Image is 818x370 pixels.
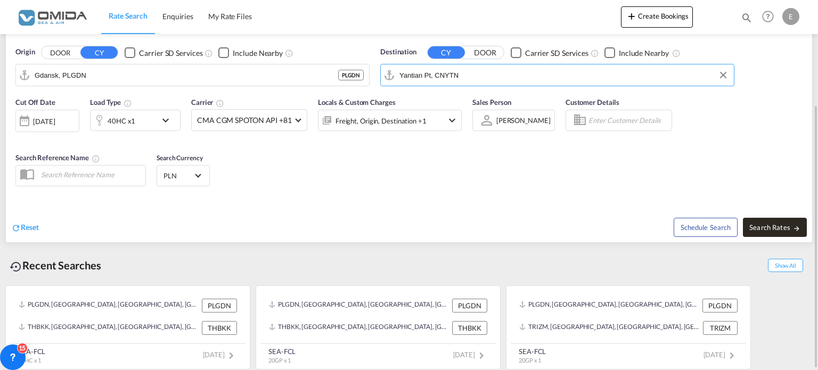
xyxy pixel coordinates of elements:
[15,98,55,106] span: Cut Off Date
[472,98,511,106] span: Sales Person
[519,347,546,356] div: SEA-FCL
[588,112,668,128] input: Enter Customer Details
[203,350,238,359] span: [DATE]
[759,7,782,27] div: Help
[506,285,751,369] recent-search-card: PLGDN, [GEOGRAPHIC_DATA], [GEOGRAPHIC_DATA], [GEOGRAPHIC_DATA] , [GEOGRAPHIC_DATA] PLGDNTRIZM, [G...
[768,259,803,272] span: Show All
[42,47,79,59] button: DOOR
[269,321,449,335] div: THBKK, Bangkok, Thailand, South East Asia, Asia Pacific
[233,48,283,59] div: Include Nearby
[519,299,700,313] div: PLGDN, Gdansk, Poland, Eastern Europe , Europe
[381,64,734,86] md-input-container: Yantian Pt, CNYTN
[256,285,501,369] recent-search-card: PLGDN, [GEOGRAPHIC_DATA], [GEOGRAPHIC_DATA], [GEOGRAPHIC_DATA] , [GEOGRAPHIC_DATA] PLGDNTHBKK, [G...
[10,260,22,273] md-icon: icon-backup-restore
[15,131,23,145] md-datepicker: Select
[336,113,427,128] div: Freight Origin Destination Factory Stuffing
[15,110,79,132] div: [DATE]
[285,49,293,57] md-icon: Unchecked: Ignores neighbouring ports when fetching rates.Checked : Includes neighbouring ports w...
[759,7,777,26] span: Help
[19,321,199,335] div: THBKK, Bangkok, Thailand, South East Asia, Asia Pacific
[162,168,204,183] md-select: Select Currency: zł PLNPoland Zloty
[453,350,488,359] span: [DATE]
[268,357,291,364] span: 20GP x 1
[702,299,738,313] div: PLGDN
[21,223,39,232] span: Reset
[163,171,193,180] span: PLN
[5,285,250,369] recent-search-card: PLGDN, [GEOGRAPHIC_DATA], [GEOGRAPHIC_DATA], [GEOGRAPHIC_DATA] , [GEOGRAPHIC_DATA] PLGDNTHBKK, [G...
[202,299,237,313] div: PLGDN
[525,48,588,59] div: Carrier SD Services
[125,47,202,58] md-checkbox: Checkbox No Ink
[338,70,364,80] div: PLGDN
[16,64,369,86] md-input-container: Gdansk, PLGDN
[674,218,738,237] button: Note: By default Schedule search will only considerorigin ports, destination ports and cut off da...
[496,116,551,125] div: [PERSON_NAME]
[124,99,132,108] md-icon: icon-information-outline
[16,5,88,29] img: 459c566038e111ed959c4fc4f0a4b274.png
[318,98,396,106] span: Locals & Custom Charges
[467,47,504,59] button: DOOR
[446,114,459,127] md-icon: icon-chevron-down
[109,11,148,20] span: Rate Search
[741,12,752,23] md-icon: icon-magnify
[15,153,100,162] span: Search Reference Name
[511,47,588,58] md-checkbox: Checkbox No Ink
[715,67,731,83] button: Clear Input
[157,154,203,162] span: Search Currency
[225,349,238,362] md-icon: icon-chevron-right
[591,49,599,57] md-icon: Unchecked: Search for CY (Container Yard) services for all selected carriers.Checked : Search for...
[90,110,181,131] div: 40HC x1icon-chevron-down
[782,8,799,25] div: E
[35,67,338,83] input: Search by Port
[19,299,199,313] div: PLGDN, Gdansk, Poland, Eastern Europe , Europe
[725,349,738,362] md-icon: icon-chevron-right
[619,48,669,59] div: Include Nearby
[519,357,541,364] span: 20GP x 1
[269,299,449,313] div: PLGDN, Gdansk, Poland, Eastern Europe , Europe
[625,10,638,22] md-icon: icon-plus 400-fg
[495,113,552,128] md-select: Sales Person: Ewa Brych
[749,223,800,232] span: Search Rates
[218,47,283,58] md-checkbox: Checkbox No Ink
[162,12,193,21] span: Enquiries
[18,347,45,356] div: SEA-FCL
[519,321,700,335] div: TRIZM, Izmir, Türkiye, South West Asia, Asia Pacific
[5,253,105,277] div: Recent Searches
[452,299,487,313] div: PLGDN
[202,321,237,335] div: THBKK
[399,67,729,83] input: Search by Port
[672,49,681,57] md-icon: Unchecked: Ignores neighbouring ports when fetching rates.Checked : Includes neighbouring ports w...
[704,350,738,359] span: [DATE]
[566,98,619,106] span: Customer Details
[36,167,145,183] input: Search Reference Name
[741,12,752,28] div: icon-magnify
[703,321,738,335] div: TRIZM
[380,47,416,57] span: Destination
[452,321,487,335] div: THBKK
[139,48,202,59] div: Carrier SD Services
[743,218,807,237] button: Search Ratesicon-arrow-right
[33,117,55,126] div: [DATE]
[18,357,41,364] span: 40HC x 1
[191,98,224,106] span: Carrier
[268,347,296,356] div: SEA-FCL
[92,154,100,163] md-icon: Your search will be saved by the below given name
[108,113,135,128] div: 40HC x1
[621,6,693,28] button: icon-plus 400-fgCreate Bookings
[216,99,224,108] md-icon: The selected Trucker/Carrierwill be displayed in the rate results If the rates are from another f...
[159,114,177,127] md-icon: icon-chevron-down
[197,115,292,126] span: CMA CGM SPOTON API +81
[318,110,462,131] div: Freight Origin Destination Factory Stuffingicon-chevron-down
[204,49,213,57] md-icon: Unchecked: Search for CY (Container Yard) services for all selected carriers.Checked : Search for...
[80,46,118,59] button: CY
[604,47,669,58] md-checkbox: Checkbox No Ink
[15,47,35,57] span: Origin
[475,349,488,362] md-icon: icon-chevron-right
[428,46,465,59] button: CY
[11,222,39,234] div: icon-refreshReset
[208,12,252,21] span: My Rate Files
[90,98,132,106] span: Load Type
[793,225,800,232] md-icon: icon-arrow-right
[6,31,812,242] div: Origin DOOR CY Checkbox No InkUnchecked: Search for CY (Container Yard) services for all selected...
